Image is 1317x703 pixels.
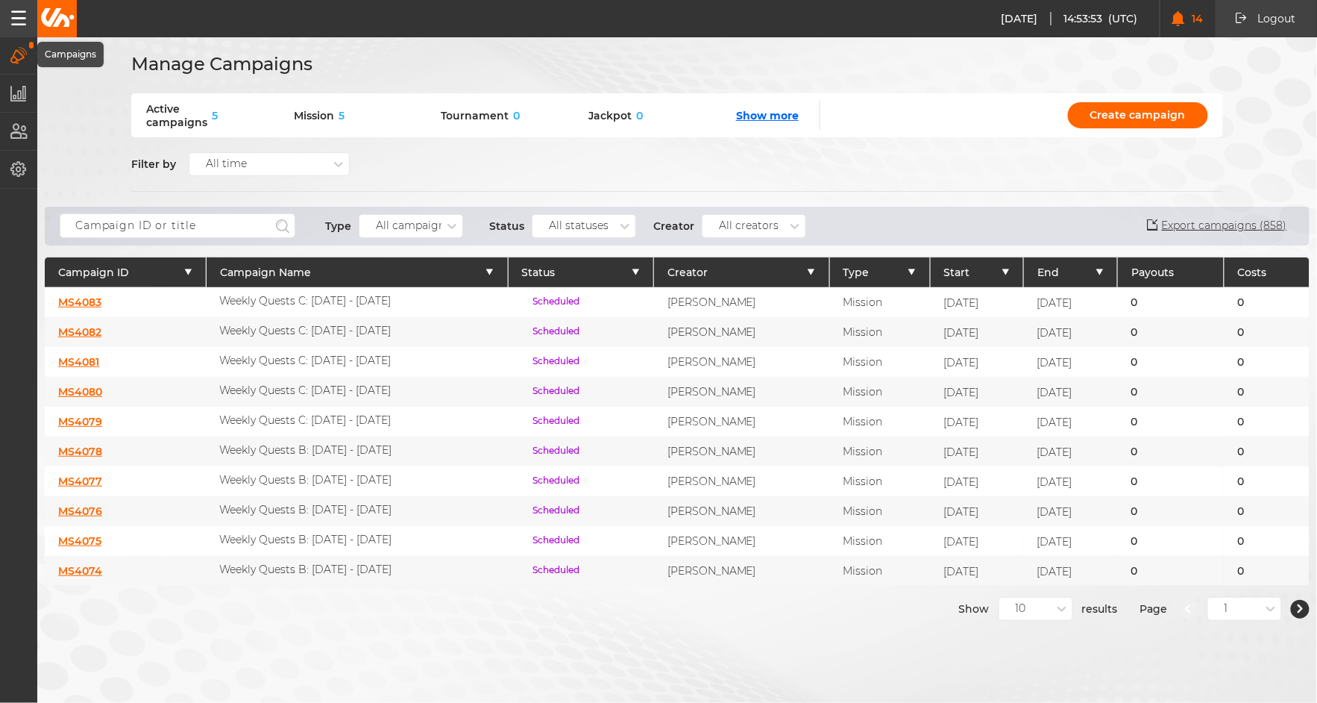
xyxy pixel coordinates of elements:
[58,266,192,279] button: Campaign ID
[58,445,102,458] a: MS4078
[632,109,643,122] span: 0
[522,266,556,279] span: Status
[1037,416,1072,429] span: [DATE]
[509,109,521,122] span: 0
[943,535,978,549] span: [DATE]
[1224,526,1310,556] div: 0
[1037,266,1059,279] span: End
[1185,13,1204,25] span: 14
[667,504,756,518] p: [PERSON_NAME]
[943,475,978,489] span: [DATE]
[207,109,218,122] span: 5
[1037,356,1072,369] span: [DATE]
[843,325,882,339] p: Mission
[58,415,102,428] a: MS4079
[943,446,978,459] span: [DATE]
[1224,556,1310,586] div: 0
[1118,466,1225,496] div: 0
[325,219,351,233] p: Type
[1140,212,1295,240] button: Export campaigns (858)
[521,295,591,310] p: Scheduled
[667,475,756,488] p: [PERSON_NAME]
[653,219,694,233] p: Creator
[843,355,882,369] p: Mission
[667,564,756,578] p: [PERSON_NAME]
[843,415,882,428] p: Mission
[843,445,882,458] p: Mission
[1224,347,1310,377] div: 0
[521,444,591,459] p: Scheduled
[131,50,312,78] h1: Manage Campaigns
[843,504,882,518] p: Mission
[294,109,419,122] div: Mission
[943,416,978,429] span: [DATE]
[1068,102,1208,128] a: Create campaign
[58,266,129,279] span: Campaign ID
[219,324,391,337] p: Weekly Quests C: [DATE] - [DATE]
[206,158,247,171] div: All time
[521,354,591,369] p: Scheduled
[667,266,815,279] button: Creator
[943,505,978,519] span: [DATE]
[1109,12,1139,25] span: (UTC)
[958,597,989,621] span: Show
[1037,505,1072,519] span: [DATE]
[1131,266,1210,279] p: Payouts
[943,565,978,578] span: [DATE]
[1118,437,1225,466] div: 0
[219,503,392,516] p: Weekly Quests B: [DATE] - [DATE]
[1225,603,1228,616] div: 1
[667,355,756,369] p: [PERSON_NAME]
[667,385,756,399] p: [PERSON_NAME]
[843,564,882,578] p: Mission
[219,533,392,546] p: Weekly Quests B: [DATE] - [DATE]
[843,266,870,279] span: Type
[521,384,591,399] p: Scheduled
[943,386,978,399] span: [DATE]
[58,564,102,578] a: MS4074
[1037,446,1072,459] span: [DATE]
[843,385,882,399] p: Mission
[220,266,311,279] span: Campaign Name
[943,356,978,369] span: [DATE]
[40,8,75,27] img: Unibo
[60,213,295,238] input: Campaign ID or title
[944,266,1010,279] button: Start
[588,109,714,122] div: Jackpot
[489,219,524,233] p: Status
[521,504,591,519] p: Scheduled
[1118,556,1225,586] div: 0
[1037,296,1072,310] span: [DATE]
[58,475,102,488] a: MS4077
[1118,377,1225,407] div: 0
[1037,475,1072,489] span: [DATE]
[1238,266,1296,279] p: Costs
[667,445,756,458] p: [PERSON_NAME]
[943,296,978,310] span: [DATE]
[219,354,391,367] p: Weekly Quests C: [DATE] - [DATE]
[1224,317,1310,347] div: 0
[219,384,391,397] p: Weekly Quests C: [DATE] - [DATE]
[1118,317,1225,347] div: 0
[843,475,882,488] p: Mission
[45,49,96,60] span: Campaigns
[1118,287,1225,317] div: 0
[667,534,756,548] p: [PERSON_NAME]
[58,325,101,339] a: MS4082
[1037,565,1072,578] span: [DATE]
[58,534,101,548] a: MS4075
[1064,12,1109,25] span: 14:53:53
[521,534,591,549] p: Scheduled
[146,102,207,129] span: Active campaigns
[219,294,391,307] p: Weekly Quests C: [DATE] - [DATE]
[1002,12,1052,25] span: [DATE]
[334,109,345,122] span: 5
[1118,496,1225,526] div: 0
[843,296,882,309] p: Mission
[1037,266,1104,279] button: End
[944,266,970,279] span: Start
[58,385,102,399] a: MS4080
[549,219,609,232] div: All statuses
[719,219,779,232] div: All creators
[667,415,756,428] p: [PERSON_NAME]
